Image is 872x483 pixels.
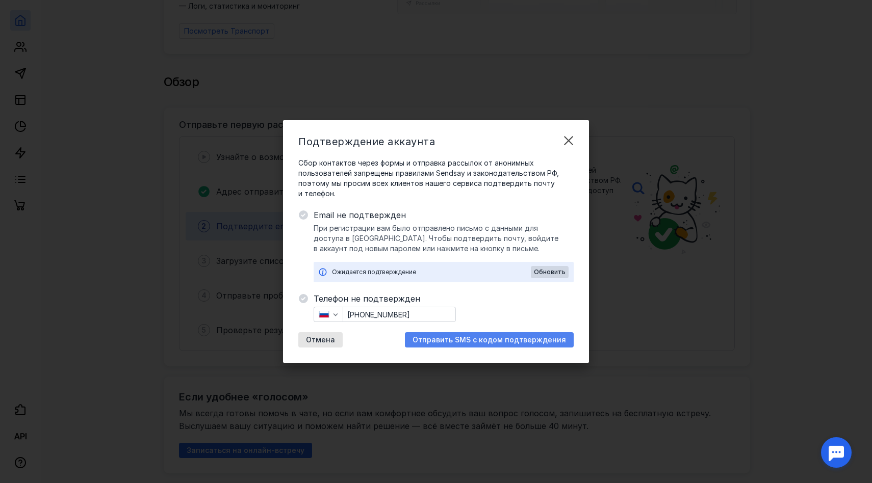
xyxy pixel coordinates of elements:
span: Обновить [534,269,566,276]
button: Обновить [531,266,569,278]
button: Отмена [298,332,343,347]
span: Отправить SMS с кодом подтверждения [413,336,566,344]
span: Телефон не подтвержден [314,292,574,305]
button: Отправить SMS с кодом подтверждения [405,332,574,347]
span: Email не подтвержден [314,209,574,221]
div: Ожидается подтверждение [332,267,531,277]
span: Отмена [306,336,335,344]
span: При регистрации вам было отправлено письмо с данными для доступа в [GEOGRAPHIC_DATA]. Чтобы подтв... [314,223,574,254]
span: Сбор контактов через формы и отправка рассылок от анонимных пользователей запрещены правилами Sen... [298,158,574,199]
span: Подтверждение аккаунта [298,136,435,148]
